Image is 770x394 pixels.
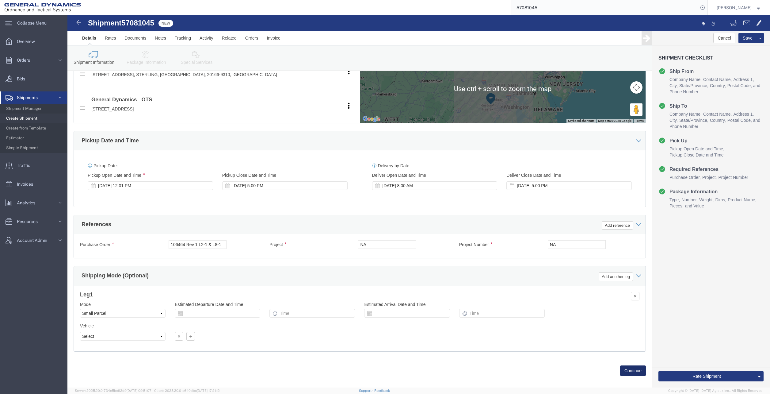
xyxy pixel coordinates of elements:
[717,4,752,11] span: Russell Borum
[17,234,51,246] span: Account Admin
[127,389,151,392] span: [DATE] 09:51:07
[0,197,67,209] a: Analytics
[716,4,762,11] button: [PERSON_NAME]
[0,91,67,104] a: Shipments
[17,91,42,104] span: Shipments
[0,54,67,66] a: Orders
[0,73,67,85] a: Bids
[17,73,29,85] span: Bids
[67,15,770,388] iframe: FS Legacy Container
[0,159,67,172] a: Traffic
[6,102,63,115] span: Shipment Manager
[512,0,698,15] input: Search for shipment number, reference number
[0,35,67,48] a: Overview
[17,215,42,228] span: Resources
[154,389,220,392] span: Client: 2025.20.0-e640dba
[17,17,51,29] span: Collapse Menu
[6,112,63,125] span: Create Shipment
[0,178,67,190] a: Invoices
[6,122,63,134] span: Create from Template
[17,197,40,209] span: Analytics
[17,178,37,190] span: Invoices
[197,389,220,392] span: [DATE] 17:21:12
[6,132,63,144] span: Estimator
[359,389,374,392] a: Support
[6,142,63,154] span: Simple Shipment
[75,389,151,392] span: Server: 2025.20.0-734e5bc92d9
[0,234,67,246] a: Account Admin
[4,3,81,12] img: logo
[0,215,67,228] a: Resources
[374,389,390,392] a: Feedback
[17,54,34,66] span: Orders
[17,35,39,48] span: Overview
[668,388,763,393] span: Copyright © [DATE]-[DATE] Agistix Inc., All Rights Reserved
[17,159,35,172] span: Traffic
